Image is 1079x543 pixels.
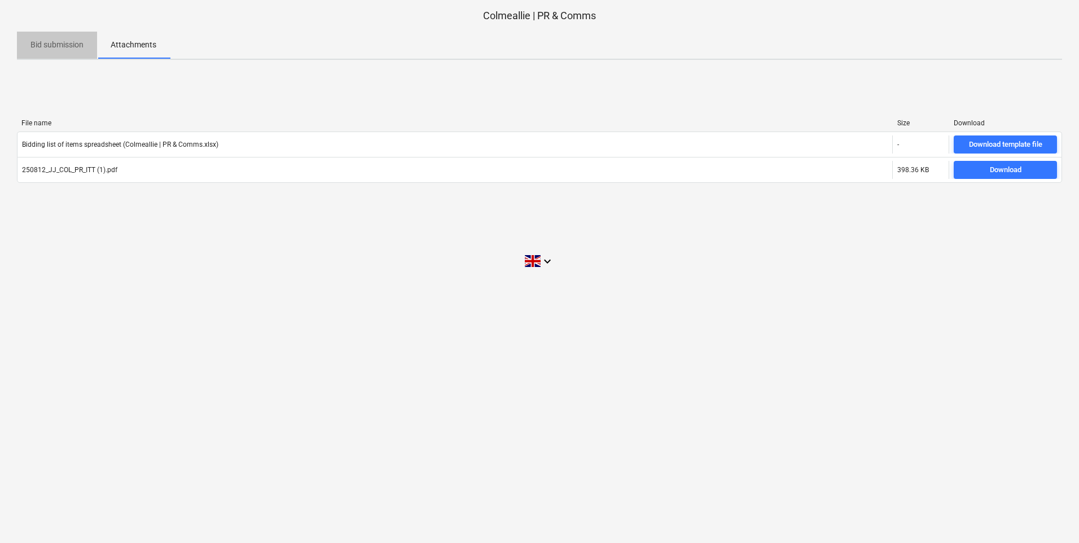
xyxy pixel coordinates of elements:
[22,141,218,148] div: Bidding list of items spreadsheet (Colmeallie | PR & Comms.xlsx)
[541,255,554,268] i: keyboard_arrow_down
[897,141,899,148] div: -
[990,164,1021,177] div: Download
[954,161,1057,179] button: Download
[954,119,1058,127] div: Download
[969,138,1042,151] div: Download template file
[111,39,156,51] p: Attachments
[17,9,1062,23] p: Colmeallie | PR & Comms
[954,135,1057,154] button: Download template file
[21,119,888,127] div: File name
[22,166,117,174] div: 250812_JJ_COL_PR_ITT (1).pdf
[897,119,945,127] div: Size
[897,166,929,174] div: 398.36 KB
[30,39,84,51] p: Bid submission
